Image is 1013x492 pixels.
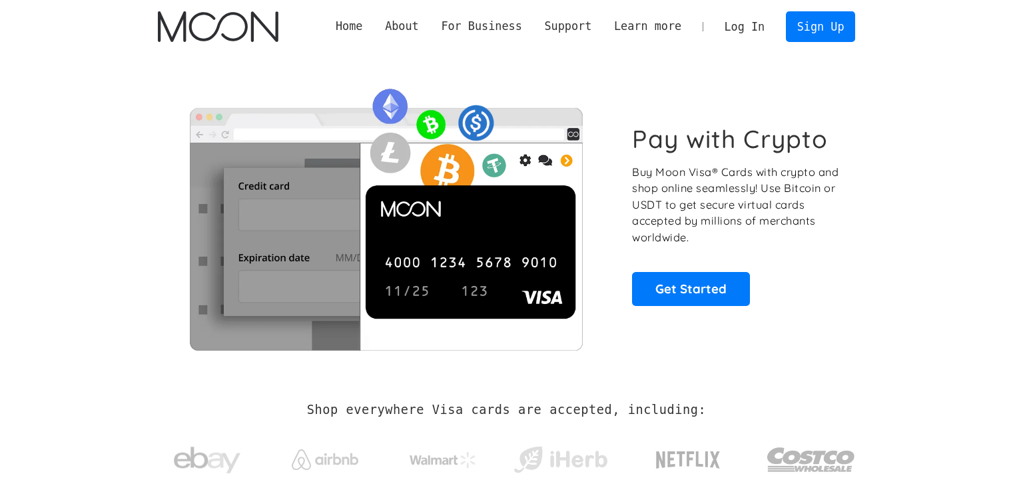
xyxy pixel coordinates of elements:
div: About [385,18,419,35]
p: Buy Moon Visa® Cards with crypto and shop online seamlessly! Use Bitcoin or USDT to get secure vi... [632,164,841,246]
div: Learn more [614,18,681,35]
div: Support [533,18,603,35]
img: Netflix [655,443,721,477]
div: For Business [430,18,533,35]
a: Sign Up [786,11,855,41]
img: ebay [174,439,240,481]
div: For Business [441,18,521,35]
h1: Pay with Crypto [632,124,828,154]
a: Airbnb [275,436,374,477]
img: Airbnb [292,449,358,470]
a: home [158,11,278,42]
img: Walmart [410,452,476,468]
a: Log In [713,12,776,41]
a: Home [324,18,374,35]
div: About [374,18,430,35]
a: Get Started [632,272,750,305]
a: Walmart [393,439,492,475]
img: iHerb [511,443,610,477]
img: Moon Logo [158,11,278,42]
a: iHerb [511,429,610,484]
a: ebay [158,426,257,488]
img: Moon Cards let you spend your crypto anywhere Visa is accepted. [158,79,614,350]
h2: Shop everywhere Visa cards are accepted, including: [307,403,706,417]
a: Netflix [629,430,748,483]
img: Costco [767,435,856,485]
div: Learn more [603,18,693,35]
a: Costco [767,421,856,491]
div: Support [544,18,591,35]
